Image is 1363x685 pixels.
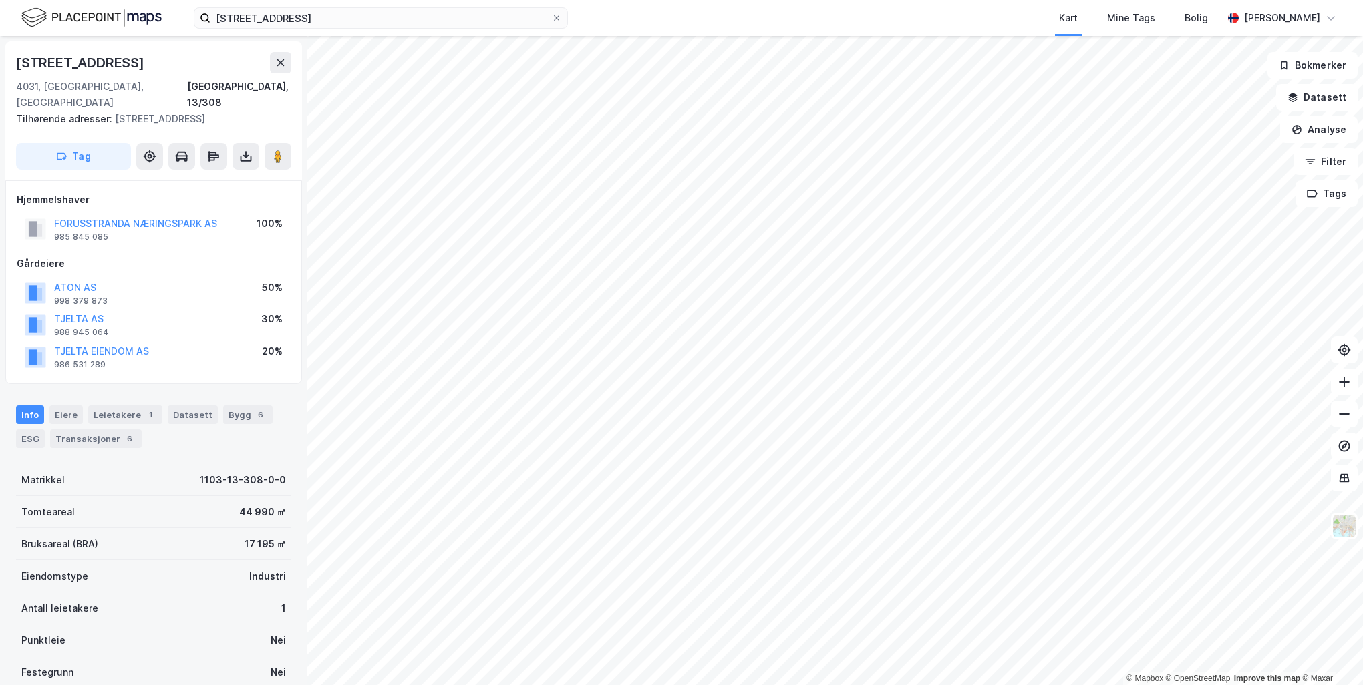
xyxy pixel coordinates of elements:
[21,504,75,520] div: Tomteareal
[16,143,131,170] button: Tag
[54,232,108,242] div: 985 845 085
[49,405,83,424] div: Eiere
[1107,10,1155,26] div: Mine Tags
[168,405,218,424] div: Datasett
[262,343,283,359] div: 20%
[1296,180,1358,207] button: Tags
[187,79,291,111] div: [GEOGRAPHIC_DATA], 13/308
[245,536,286,552] div: 17 195 ㎡
[21,664,73,680] div: Festegrunn
[16,79,187,111] div: 4031, [GEOGRAPHIC_DATA], [GEOGRAPHIC_DATA]
[16,111,281,127] div: [STREET_ADDRESS]
[54,327,109,338] div: 988 945 064
[21,600,98,616] div: Antall leietakere
[1234,674,1300,683] a: Improve this map
[123,432,136,445] div: 6
[200,472,286,488] div: 1103-13-308-0-0
[16,113,115,124] span: Tilhørende adresser:
[1059,10,1078,26] div: Kart
[1294,148,1358,175] button: Filter
[16,52,147,73] div: [STREET_ADDRESS]
[1276,84,1358,111] button: Datasett
[262,280,283,296] div: 50%
[271,632,286,648] div: Nei
[21,568,88,584] div: Eiendomstype
[257,216,283,232] div: 100%
[21,536,98,552] div: Bruksareal (BRA)
[1332,513,1357,539] img: Z
[16,429,45,448] div: ESG
[21,472,65,488] div: Matrikkel
[254,408,267,421] div: 6
[1166,674,1231,683] a: OpenStreetMap
[1267,52,1358,79] button: Bokmerker
[239,504,286,520] div: 44 990 ㎡
[1126,674,1163,683] a: Mapbox
[1244,10,1320,26] div: [PERSON_NAME]
[21,632,65,648] div: Punktleie
[271,664,286,680] div: Nei
[50,429,142,448] div: Transaksjoner
[17,192,291,208] div: Hjemmelshaver
[261,311,283,327] div: 30%
[1296,621,1363,685] div: Kontrollprogram for chat
[249,568,286,584] div: Industri
[1280,116,1358,143] button: Analyse
[1296,621,1363,685] iframe: Chat Widget
[210,8,551,28] input: Søk på adresse, matrikkel, gårdeiere, leietakere eller personer
[17,256,291,272] div: Gårdeiere
[16,405,44,424] div: Info
[223,405,273,424] div: Bygg
[88,405,162,424] div: Leietakere
[54,359,106,370] div: 986 531 289
[144,408,157,421] div: 1
[281,600,286,616] div: 1
[1185,10,1208,26] div: Bolig
[21,6,162,29] img: logo.f888ab2527a4732fd821a326f86c7f29.svg
[54,296,108,306] div: 998 379 873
